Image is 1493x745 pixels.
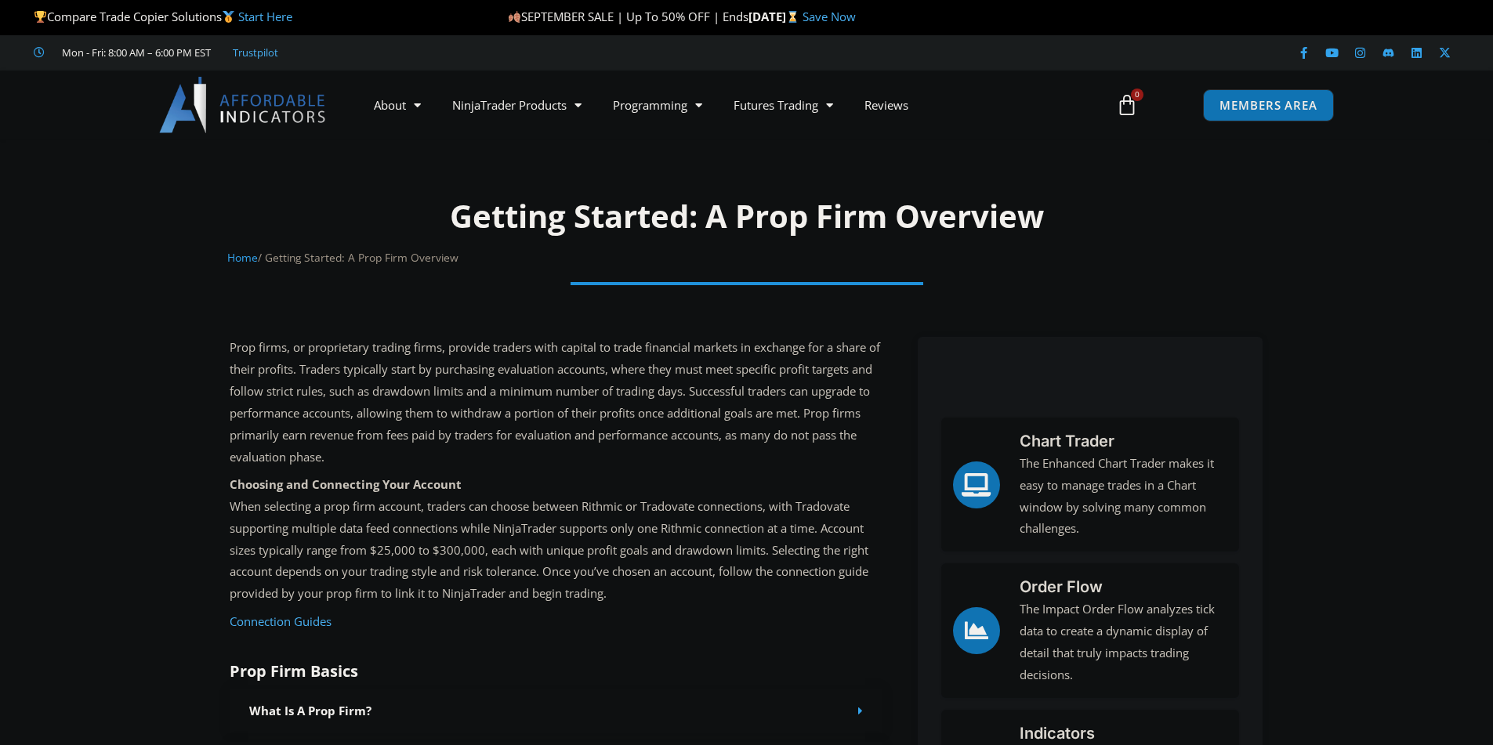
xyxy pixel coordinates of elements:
a: Save Now [803,9,856,24]
a: Order Flow [953,607,1000,654]
strong: Choosing and Connecting Your Account [230,476,462,492]
h5: Prop Firm Basics [230,662,883,681]
img: NinjaTrader Wordmark color RGB | Affordable Indicators – NinjaTrader [974,364,1206,393]
a: NinjaTrader Products [437,87,597,123]
span: 0 [1131,89,1143,101]
a: Order Flow [1020,577,1103,596]
span: Compare Trade Copier Solutions [34,9,292,24]
a: MEMBERS AREA [1203,89,1334,121]
a: What is a prop firm? [249,703,371,718]
a: Indicators [1020,724,1095,743]
a: Chart Trader [1020,432,1114,450]
a: Reviews [849,87,924,123]
a: Chart Trader [953,461,1000,508]
img: LogoAI | Affordable Indicators – NinjaTrader [159,77,328,133]
a: 0 [1093,82,1161,128]
p: The Impact Order Flow analyzes tick data to create a dynamic display of detail that truly impacts... [1020,599,1227,685]
nav: Menu [358,87,1098,123]
span: MEMBERS AREA [1219,99,1317,111]
nav: Breadcrumb [227,248,1266,268]
p: When selecting a prop firm account, traders can choose between Rithmic or Tradovate connections, ... [230,474,883,605]
span: Mon - Fri: 8:00 AM – 6:00 PM EST [58,43,211,62]
div: What is a prop firm? [230,689,883,733]
p: The Enhanced Chart Trader makes it easy to manage trades in a Chart window by solving many common... [1020,453,1227,540]
a: Trustpilot [233,43,278,62]
strong: [DATE] [748,9,803,24]
img: ⌛ [787,11,799,23]
span: SEPTEMBER SALE | Up To 50% OFF | Ends [508,9,748,24]
p: Prop firms, or proprietary trading firms, provide traders with capital to trade financial markets... [230,337,883,468]
a: About [358,87,437,123]
a: Start Here [238,9,292,24]
a: Home [227,250,258,265]
img: 🍂 [509,11,520,23]
a: Connection Guides [230,613,332,629]
img: 🥇 [223,11,234,23]
a: Programming [597,87,718,123]
h1: Getting Started: A Prop Firm Overview [227,194,1266,238]
img: 🏆 [34,11,46,23]
a: Futures Trading [718,87,849,123]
